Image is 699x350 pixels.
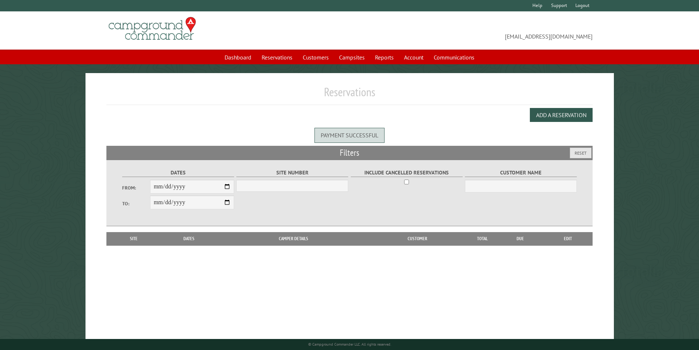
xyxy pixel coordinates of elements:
th: Edit [543,232,593,245]
label: Customer Name [465,169,577,177]
a: Campsites [335,50,369,64]
div: Payment successful [314,128,385,142]
img: Campground Commander [106,14,198,43]
h1: Reservations [106,85,593,105]
button: Add a Reservation [530,108,593,122]
th: Camper Details [221,232,367,245]
a: Account [400,50,428,64]
label: Site Number [236,169,348,177]
a: Dashboard [220,50,256,64]
label: From: [122,184,150,191]
a: Customers [298,50,333,64]
label: Include Cancelled Reservations [351,169,463,177]
a: Communications [429,50,479,64]
label: Dates [122,169,234,177]
th: Customer [367,232,468,245]
label: To: [122,200,150,207]
span: [EMAIL_ADDRESS][DOMAIN_NAME] [350,20,593,41]
th: Site [110,232,158,245]
a: Reports [371,50,398,64]
th: Dates [158,232,221,245]
small: © Campground Commander LLC. All rights reserved. [308,342,391,347]
h2: Filters [106,146,593,160]
a: Reservations [257,50,297,64]
th: Total [468,232,497,245]
th: Due [497,232,543,245]
button: Reset [570,148,591,158]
